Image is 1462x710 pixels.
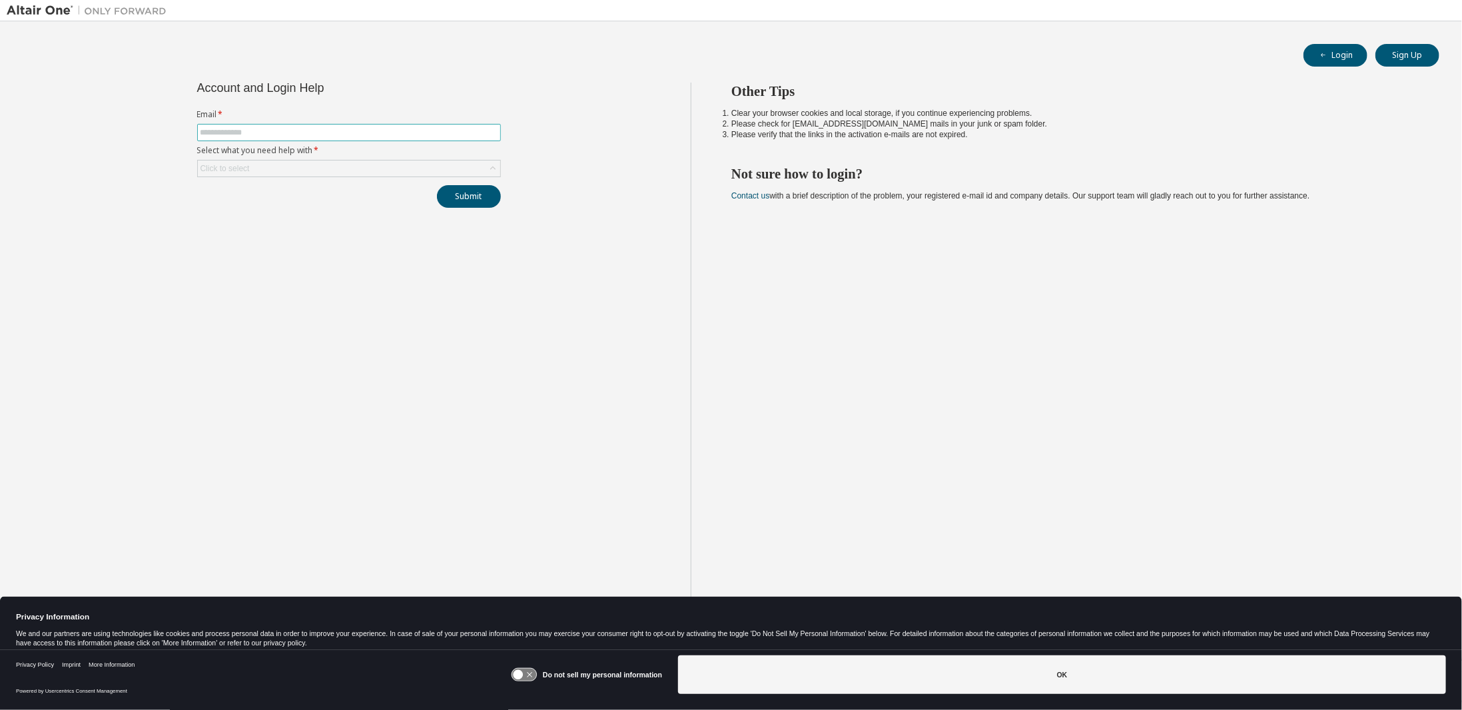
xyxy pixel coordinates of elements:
[200,163,250,174] div: Click to select
[1303,44,1367,67] button: Login
[7,4,173,17] img: Altair One
[731,83,1415,100] h2: Other Tips
[731,165,1415,182] h2: Not sure how to login?
[197,109,501,120] label: Email
[197,83,440,93] div: Account and Login Help
[731,191,769,200] a: Contact us
[731,108,1415,119] li: Clear your browser cookies and local storage, if you continue experiencing problems.
[1375,44,1439,67] button: Sign Up
[197,145,501,156] label: Select what you need help with
[731,191,1309,200] span: with a brief description of the problem, your registered e-mail id and company details. Our suppo...
[731,129,1415,140] li: Please verify that the links in the activation e-mails are not expired.
[437,185,501,208] button: Submit
[198,161,500,177] div: Click to select
[731,119,1415,129] li: Please check for [EMAIL_ADDRESS][DOMAIN_NAME] mails in your junk or spam folder.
